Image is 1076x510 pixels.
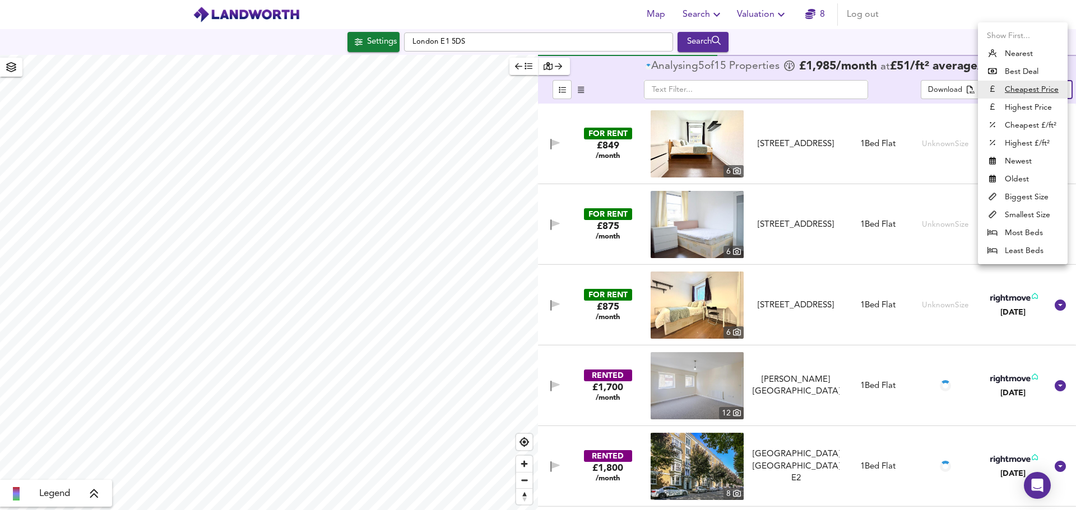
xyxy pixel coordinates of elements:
li: Highest £/ft² [978,134,1068,152]
li: Oldest [978,170,1068,188]
li: Biggest Size [978,188,1068,206]
li: Newest [978,152,1068,170]
li: Least Beds [978,242,1068,260]
u: Cheapest Price [1005,84,1059,95]
li: Most Beds [978,224,1068,242]
li: Cheapest £/ft² [978,116,1068,134]
li: Best Deal [978,63,1068,81]
li: Highest Price [978,99,1068,116]
div: Open Intercom Messenger [1024,472,1051,499]
li: Nearest [978,45,1068,63]
li: Smallest Size [978,206,1068,224]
